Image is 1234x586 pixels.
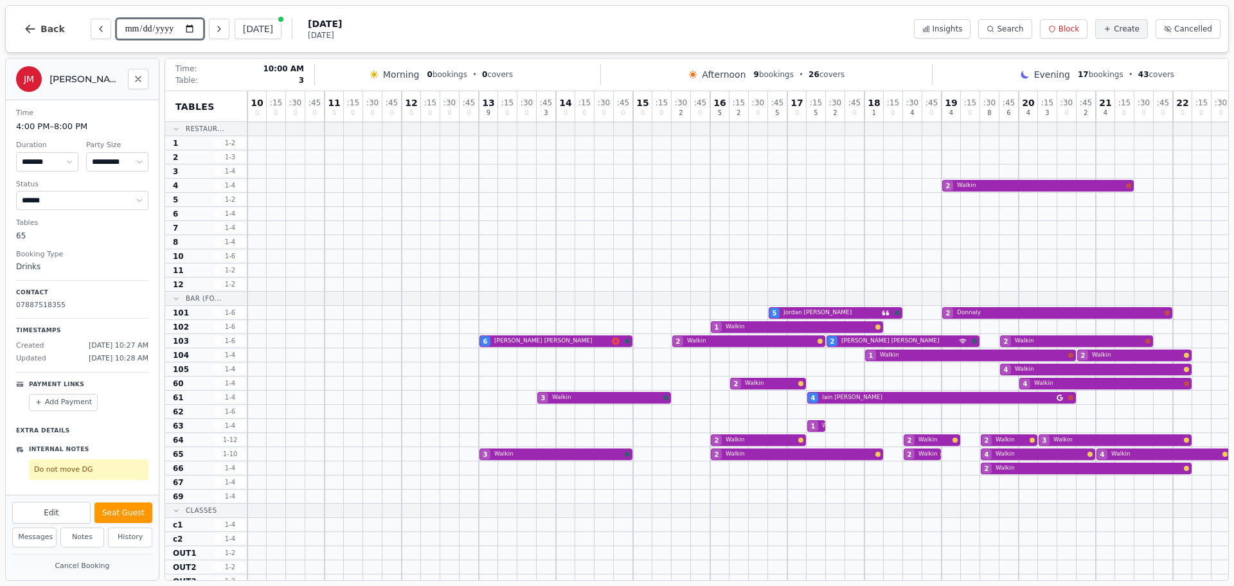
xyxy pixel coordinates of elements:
span: covers [809,69,845,80]
span: bookings [754,69,794,80]
span: : 45 [617,99,629,107]
span: : 15 [578,99,591,107]
span: Donnaly [957,308,1162,317]
span: 4 [1026,110,1030,116]
span: 0 [312,110,316,116]
span: 3 [173,166,178,177]
span: 11 [328,98,340,107]
span: Back [40,24,65,33]
span: 0 [891,110,895,116]
span: 3 [541,393,546,403]
span: : 45 [925,99,938,107]
span: : 45 [386,99,398,107]
button: Insights [914,19,971,39]
span: 2 [679,110,683,116]
span: Created [16,341,44,351]
span: 5 [718,110,722,116]
span: 4 [910,110,914,116]
button: Search [978,19,1032,39]
p: Internal Notes [29,445,89,454]
span: [PERSON_NAME] [PERSON_NAME] [494,337,609,346]
button: Seat Guest [94,502,152,523]
span: [DATE] [308,30,342,40]
p: Do not move DG [34,465,143,475]
span: • [799,69,803,80]
dt: Status [16,179,148,190]
span: OUT1 [173,548,196,558]
span: 20 [1022,98,1034,107]
span: [DATE] 10:27 AM [89,341,148,351]
span: 4 [1100,450,1105,459]
span: OUT2 [173,562,196,573]
span: 0 [1161,110,1165,116]
span: Walkin [1111,450,1220,459]
span: 5 [773,308,777,318]
span: 0 [428,110,432,116]
span: 2 [946,308,951,318]
span: 2 [676,337,681,346]
span: 12 [405,98,417,107]
span: 2 [908,450,912,459]
span: : 30 [1138,99,1150,107]
span: : 45 [463,99,475,107]
p: Timestamps [16,326,148,335]
span: 1 - 4 [215,520,246,529]
span: • [472,69,477,80]
p: 07887518355 [16,300,148,311]
span: : 45 [540,99,552,107]
p: Contact [16,289,148,297]
span: 2 [715,436,719,445]
span: 1 - 4 [215,364,246,374]
span: 1 - 6 [215,322,246,332]
span: : 15 [424,99,436,107]
span: 1 - 6 [215,308,246,317]
span: Create [1114,24,1140,34]
span: Walkin [1092,351,1181,360]
span: 62 [173,407,184,417]
span: 0 [602,110,605,116]
span: • [1129,69,1133,80]
span: Search [997,24,1023,34]
dd: Drinks [16,261,148,272]
span: 0 [255,110,259,116]
span: Restaur... [186,124,224,134]
p: Payment Links [29,380,84,389]
span: : 30 [289,99,301,107]
svg: Customer message [882,309,890,317]
span: 1 - 2 [215,138,246,148]
dt: Booking Type [16,249,148,260]
span: Walkin [552,393,661,402]
span: 60 [173,378,184,389]
span: 4 [1104,110,1107,116]
dt: Duration [16,140,78,151]
span: 1 [869,351,873,360]
span: 1 - 4 [215,463,246,473]
span: : 45 [1157,99,1169,107]
span: 1 [872,110,876,116]
span: Walkin [996,450,1085,459]
span: 1 - 3 [215,152,246,162]
span: : 15 [270,99,282,107]
span: 1 [811,422,816,431]
span: 1 - 4 [215,223,246,233]
span: 1 [715,323,719,332]
span: 6 [173,209,178,219]
span: 2 [985,436,989,445]
span: 1 - 4 [215,393,246,402]
span: 1 - 10 [215,449,246,459]
span: 63 [173,421,184,431]
span: : 15 [964,99,976,107]
span: 1 - 2 [215,562,246,572]
span: 0 [467,110,470,116]
span: 2 [173,152,178,163]
span: 2 [734,379,738,389]
span: 7 [173,223,178,233]
span: Afternoon [702,68,746,81]
button: Close [128,69,148,89]
button: Back [13,13,75,44]
span: 67 [173,477,184,488]
span: 1 - 6 [215,251,246,261]
dd: 65 [16,230,148,242]
span: 105 [173,364,189,375]
span: : 30 [829,99,841,107]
